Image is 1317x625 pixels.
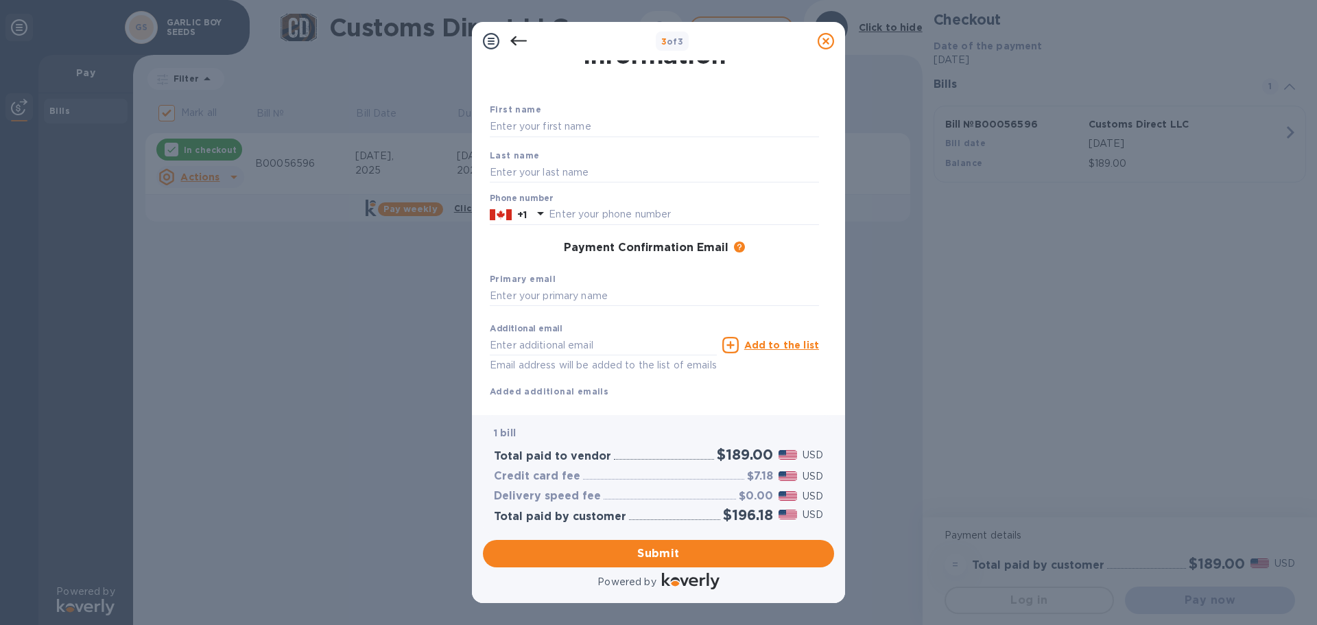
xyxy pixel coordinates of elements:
h3: $7.18 [747,470,773,483]
button: Submit [483,540,834,567]
p: USD [803,489,823,504]
h3: Total paid to vendor [494,450,611,463]
img: USD [779,450,797,460]
p: USD [803,469,823,484]
b: Primary email [490,274,556,284]
input: Enter your first name [490,117,819,137]
p: USD [803,508,823,522]
h3: Credit card fee [494,470,580,483]
input: Enter additional email [490,335,717,355]
input: Enter your phone number [549,204,819,225]
u: Add to the list [744,340,819,351]
h3: Payment Confirmation Email [564,241,728,255]
b: Last name [490,150,540,161]
p: +1 [517,208,527,222]
span: 3 [661,36,667,47]
h3: $0.00 [739,490,773,503]
b: of 3 [661,36,684,47]
label: Phone number [490,195,553,203]
b: First name [490,104,541,115]
b: Added additional emails [490,386,608,397]
img: CA [490,207,512,222]
h3: Delivery speed fee [494,490,601,503]
b: 1 bill [494,427,516,438]
img: Logo [662,573,720,589]
img: USD [779,491,797,501]
img: USD [779,510,797,519]
p: Powered by [597,575,656,589]
img: USD [779,471,797,481]
p: USD [803,448,823,462]
label: Additional email [490,325,562,333]
h1: Payment Contact Information [490,12,819,69]
span: Submit [494,545,823,562]
h2: $196.18 [723,506,773,523]
h3: Total paid by customer [494,510,626,523]
p: Email address will be added to the list of emails [490,357,717,373]
input: Enter your last name [490,162,819,182]
input: Enter your primary name [490,286,819,307]
h2: $189.00 [717,446,773,463]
